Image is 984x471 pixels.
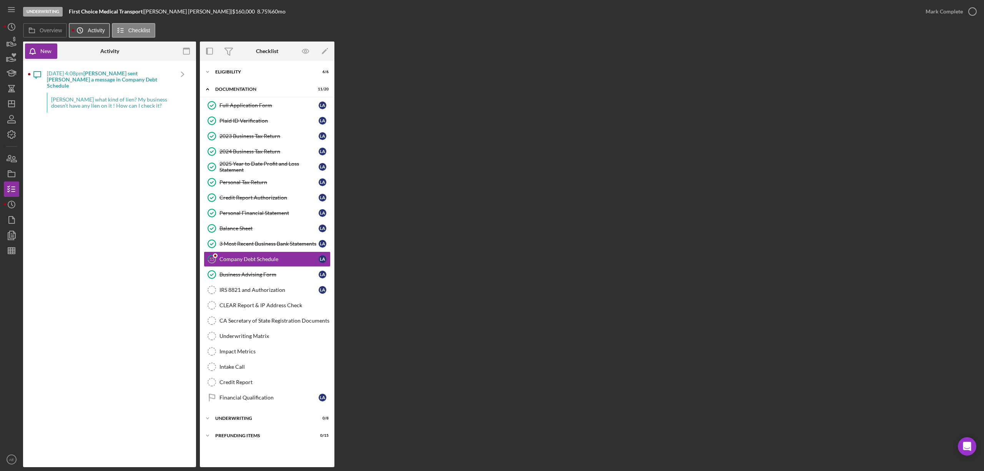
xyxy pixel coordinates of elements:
a: Balance SheetLA [204,221,331,236]
div: Credit Report [219,379,330,385]
div: L A [319,163,326,171]
text: AE [9,458,14,462]
div: Impact Metrics [219,348,330,354]
a: Full Application FormLA [204,98,331,113]
a: 2023 Business Tax ReturnLA [204,128,331,144]
b: First Choice Medical Transport [69,8,143,15]
span: $160,000 [232,8,255,15]
div: 60 mo [272,8,286,15]
a: Impact Metrics [204,344,331,359]
a: 3 Most Recent Business Bank StatementsLA [204,236,331,251]
div: Eligibility [215,70,309,74]
div: Financial Qualification [219,394,319,401]
button: Checklist [112,23,155,38]
button: Overview [23,23,67,38]
div: L A [319,255,326,263]
div: Underwriting [215,416,309,421]
div: 6 / 6 [315,70,329,74]
a: Intake Call [204,359,331,374]
a: Plaid ID VerificationLA [204,113,331,128]
div: 2024 Business Tax Return [219,148,319,155]
div: Full Application Form [219,102,319,108]
div: 2023 Business Tax Return [219,133,319,139]
div: Company Debt Schedule [219,256,319,262]
div: L A [319,394,326,401]
button: Mark Complete [918,4,980,19]
div: CLEAR Report & IP Address Check [219,302,330,308]
div: CA Secretary of State Registration Documents [219,318,330,324]
div: Documentation [215,87,309,92]
div: L A [319,209,326,217]
div: 2025 Year to Date Profit and Loss Statement [219,161,319,173]
label: Checklist [128,27,150,33]
div: L A [319,102,326,109]
a: Credit Report [204,374,331,390]
a: [DATE] 4:08pm[PERSON_NAME] sent [PERSON_NAME] a message in Company Debt Schedule[PERSON_NAME] wha... [28,65,192,122]
div: Business Advising Form [219,271,319,278]
div: L A [319,286,326,294]
button: New [25,43,57,59]
a: Credit Report AuthorizationLA [204,190,331,205]
button: AE [4,452,19,467]
div: L A [319,240,326,248]
div: L A [319,225,326,232]
div: New [40,43,52,59]
a: Financial QualificationLA [204,390,331,405]
div: Balance Sheet [219,225,319,231]
div: L A [319,132,326,140]
div: 0 / 8 [315,416,329,421]
a: CLEAR Report & IP Address Check [204,298,331,313]
div: 11 / 20 [315,87,329,92]
button: Activity [69,23,110,38]
a: CA Secretary of State Registration Documents [204,313,331,328]
div: Underwriting [23,7,63,17]
div: 0 / 15 [315,433,329,438]
div: Plaid ID Verification [219,118,319,124]
div: 8.75 % [257,8,272,15]
div: Credit Report Authorization [219,195,319,201]
div: Prefunding Items [215,433,309,438]
div: Personal Financial Statement [219,210,319,216]
div: [DATE] 4:08pm [47,70,173,89]
a: Business Advising FormLA [204,267,331,282]
a: 15Company Debt ScheduleLA [204,251,331,267]
a: IRS 8821 and AuthorizationLA [204,282,331,298]
label: Activity [88,27,105,33]
div: Activity [100,48,119,54]
a: Personal Tax ReturnLA [204,175,331,190]
div: Personal Tax Return [219,179,319,185]
div: IRS 8821 and Authorization [219,287,319,293]
div: | [69,8,144,15]
div: Open Intercom Messenger [958,437,976,456]
div: Mark Complete [926,4,963,19]
a: Personal Financial StatementLA [204,205,331,221]
div: L A [319,271,326,278]
tspan: 15 [209,256,214,261]
div: [PERSON_NAME] what kind of lien? My business doesn’t have any lien on it ! How can I check it? [47,93,173,113]
div: L A [319,194,326,201]
label: Overview [40,27,62,33]
div: Intake Call [219,364,330,370]
div: L A [319,178,326,186]
a: 2025 Year to Date Profit and Loss StatementLA [204,159,331,175]
div: L A [319,148,326,155]
b: [PERSON_NAME] sent [PERSON_NAME] a message in Company Debt Schedule [47,70,157,89]
div: Checklist [256,48,278,54]
div: L A [319,117,326,125]
div: [PERSON_NAME] [PERSON_NAME] | [144,8,232,15]
a: Underwriting Matrix [204,328,331,344]
a: 2024 Business Tax ReturnLA [204,144,331,159]
div: Underwriting Matrix [219,333,330,339]
div: 3 Most Recent Business Bank Statements [219,241,319,247]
